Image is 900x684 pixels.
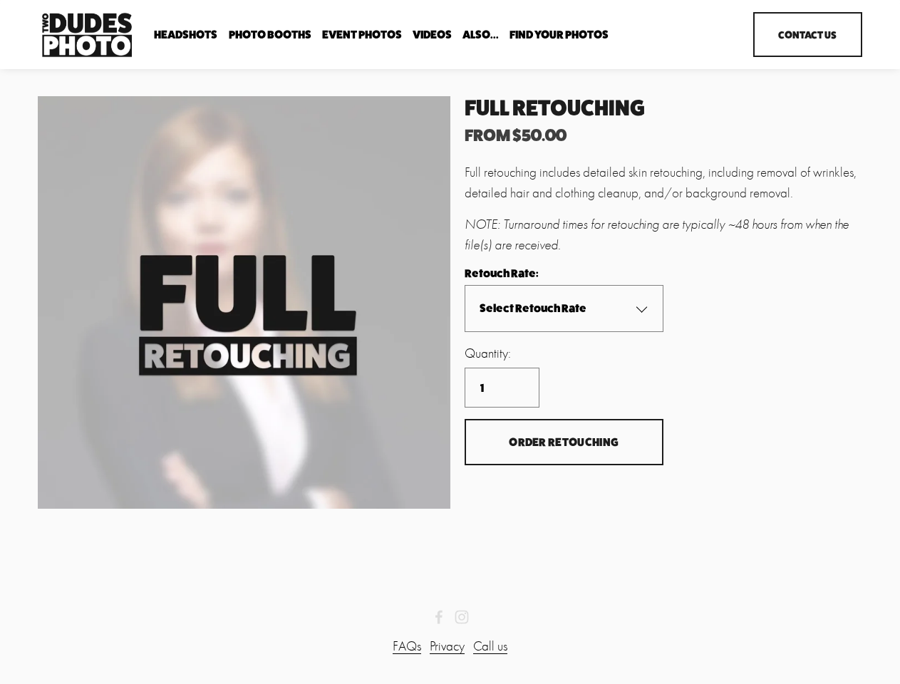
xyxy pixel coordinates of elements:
[154,28,217,41] a: folder dropdown
[38,9,136,61] img: Two Dudes Photo | Headshots, Portraits &amp; Photo Booths
[462,28,499,41] a: folder dropdown
[465,343,862,364] label: Quantity:
[465,419,663,465] button: Order Retouching
[510,29,609,41] span: Find Your Photos
[393,636,421,657] a: FAQs
[322,28,402,41] a: Event Photos
[465,217,852,253] em: NOTE: Turnaround times for retouching are typically ~48 hours from when the file(s) are received.
[465,127,862,144] div: from $50.00
[510,28,609,41] a: folder dropdown
[430,636,465,657] a: Privacy
[455,610,469,624] a: Instagram
[229,28,311,41] a: folder dropdown
[753,12,862,57] a: Contact Us
[465,368,540,408] input: Quantity
[38,96,450,508] div: Gallery
[413,28,452,41] a: Videos
[473,636,507,657] a: Call us
[465,162,862,203] p: Full retouching includes detailed skin retouching, including removal of wrinkles, detailed hair a...
[462,29,499,41] span: Also...
[509,435,619,449] span: Order Retouching
[465,266,663,280] div: Retouch Rate:
[432,610,446,624] a: 2 Dudes & A Booth
[465,96,862,118] h1: Full Retouching
[229,29,311,41] span: Photo Booths
[154,29,217,41] span: Headshots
